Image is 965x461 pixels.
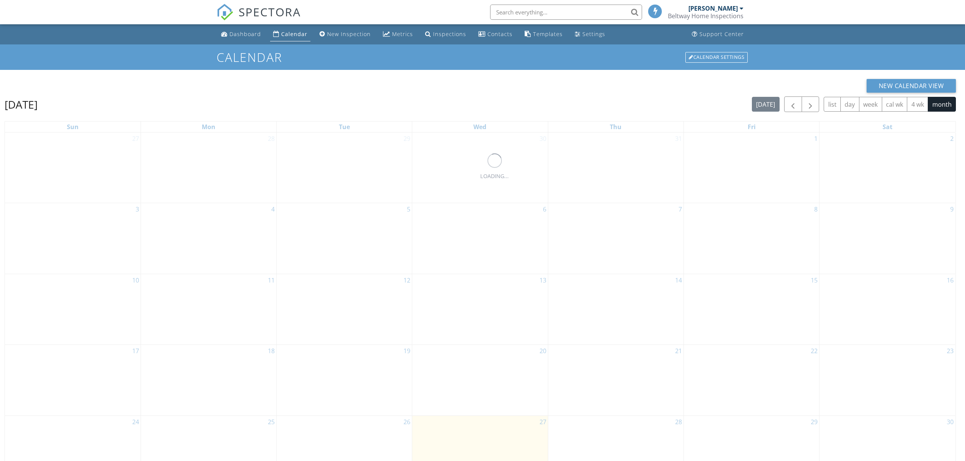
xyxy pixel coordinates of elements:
td: Go to August 15, 2025 [683,274,819,345]
td: Go to August 10, 2025 [5,274,141,345]
a: Wednesday [472,122,488,132]
div: New Inspection [327,30,371,38]
div: Calendar [281,30,307,38]
a: Go to August 13, 2025 [538,274,548,286]
button: week [859,97,882,112]
td: Go to August 12, 2025 [277,274,412,345]
a: Go to August 20, 2025 [538,345,548,357]
td: Go to August 16, 2025 [819,274,955,345]
a: Go to August 9, 2025 [949,203,955,215]
a: Go to August 5, 2025 [405,203,412,215]
a: Go to July 29, 2025 [402,133,412,145]
td: Go to July 31, 2025 [548,133,683,203]
a: Go to August 11, 2025 [266,274,276,286]
td: Go to August 13, 2025 [412,274,548,345]
a: Contacts [475,27,516,41]
div: [PERSON_NAME] [688,5,738,12]
a: Go to August 17, 2025 [131,345,141,357]
a: Go to August 14, 2025 [674,274,683,286]
a: Go to August 29, 2025 [809,416,819,428]
a: Metrics [380,27,416,41]
a: Go to August 3, 2025 [134,203,141,215]
button: day [840,97,859,112]
a: Go to August 23, 2025 [945,345,955,357]
a: Go to August 7, 2025 [677,203,683,215]
a: Go to August 24, 2025 [131,416,141,428]
a: Saturday [881,122,894,132]
div: Calendar Settings [685,52,748,63]
a: Go to August 18, 2025 [266,345,276,357]
a: Go to August 6, 2025 [541,203,548,215]
a: Friday [746,122,757,132]
div: Beltway Home Inspections [668,12,744,20]
a: Go to August 21, 2025 [674,345,683,357]
button: 4 wk [907,97,928,112]
td: Go to August 21, 2025 [548,345,683,416]
a: Go to August 30, 2025 [945,416,955,428]
div: Contacts [487,30,513,38]
button: cal wk [882,97,908,112]
td: Go to August 6, 2025 [412,203,548,274]
a: Go to August 10, 2025 [131,274,141,286]
a: Go to August 4, 2025 [270,203,276,215]
button: Previous month [784,96,802,112]
a: Go to August 1, 2025 [813,133,819,145]
img: The Best Home Inspection Software - Spectora [217,4,233,21]
a: Go to July 27, 2025 [131,133,141,145]
a: Calendar [270,27,310,41]
a: Templates [522,27,566,41]
td: Go to July 29, 2025 [277,133,412,203]
a: Settings [572,27,608,41]
td: Go to August 1, 2025 [683,133,819,203]
a: Go to August 15, 2025 [809,274,819,286]
a: Go to July 30, 2025 [538,133,548,145]
div: Templates [533,30,563,38]
a: Thursday [608,122,623,132]
a: New Inspection [316,27,374,41]
td: Go to August 5, 2025 [277,203,412,274]
a: Tuesday [337,122,351,132]
td: Go to August 14, 2025 [548,274,683,345]
a: Go to August 16, 2025 [945,274,955,286]
a: Sunday [65,122,80,132]
a: Go to August 28, 2025 [674,416,683,428]
a: SPECTORA [217,10,301,26]
td: Go to August 11, 2025 [141,274,276,345]
button: New Calendar View [867,79,956,93]
div: Inspections [433,30,466,38]
a: Dashboard [218,27,264,41]
td: Go to August 23, 2025 [819,345,955,416]
a: Go to August 27, 2025 [538,416,548,428]
td: Go to July 28, 2025 [141,133,276,203]
div: LOADING... [480,172,509,180]
span: SPECTORA [239,4,301,20]
td: Go to August 3, 2025 [5,203,141,274]
a: Go to August 22, 2025 [809,345,819,357]
button: month [928,97,956,112]
td: Go to July 27, 2025 [5,133,141,203]
h1: Calendar [217,51,748,64]
div: Dashboard [229,30,261,38]
div: Metrics [392,30,413,38]
a: Go to July 28, 2025 [266,133,276,145]
td: Go to August 9, 2025 [819,203,955,274]
td: Go to August 4, 2025 [141,203,276,274]
td: Go to August 18, 2025 [141,345,276,416]
button: list [824,97,841,112]
td: Go to August 20, 2025 [412,345,548,416]
td: Go to July 30, 2025 [412,133,548,203]
a: Go to August 8, 2025 [813,203,819,215]
a: Go to August 26, 2025 [402,416,412,428]
div: Settings [582,30,605,38]
a: Go to July 31, 2025 [674,133,683,145]
a: Go to August 2, 2025 [949,133,955,145]
a: Monday [200,122,217,132]
td: Go to August 19, 2025 [277,345,412,416]
button: Next month [802,96,819,112]
input: Search everything... [490,5,642,20]
a: Go to August 25, 2025 [266,416,276,428]
td: Go to August 2, 2025 [819,133,955,203]
a: Go to August 12, 2025 [402,274,412,286]
a: Inspections [422,27,469,41]
td: Go to August 8, 2025 [683,203,819,274]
